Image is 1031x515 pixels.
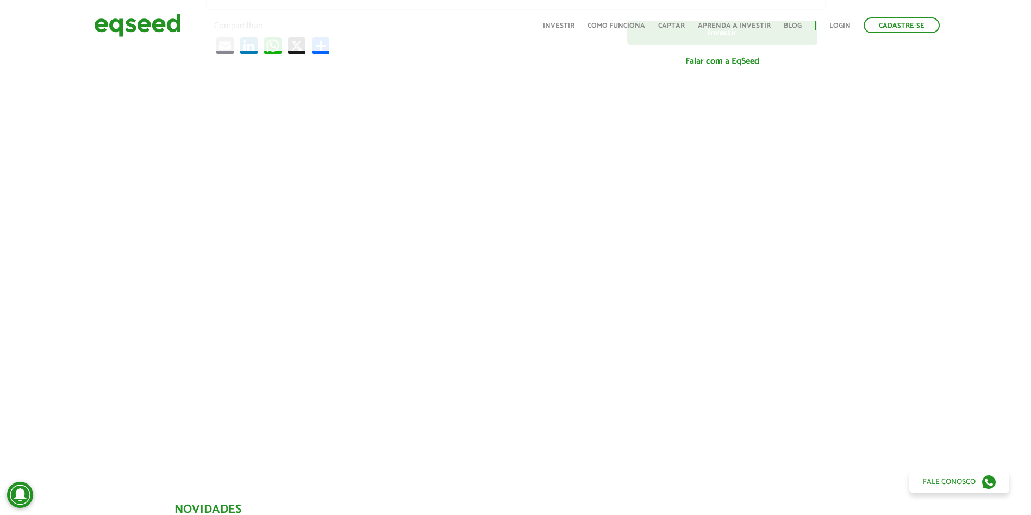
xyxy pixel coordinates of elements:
a: Investir [543,22,574,29]
a: Como funciona [588,22,645,29]
a: Blog [784,22,802,29]
a: Aprenda a investir [698,22,771,29]
a: Cadastre-se [864,17,940,33]
img: EqSeed [94,11,181,40]
iframe: JetBov | Oferta disponível [206,111,826,460]
a: Login [829,22,851,29]
a: Falar com a EqSeed [627,50,817,72]
a: Captar [658,22,685,29]
a: Fale conosco [909,470,1009,493]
